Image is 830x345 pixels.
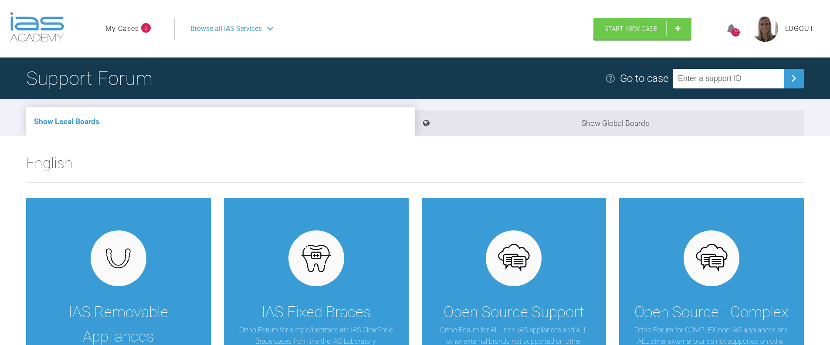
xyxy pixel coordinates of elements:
[605,73,616,84] img: help.e70b9f3d.svg
[26,107,415,136] li: Show Local Boards
[299,242,333,275] img: fixed.9f4e6236.svg
[593,18,691,40] a: Start New Case
[695,242,728,275] img: opensource.6e495855.svg
[732,28,740,37] div: 77
[190,23,262,34] span: Browse all IAS Services
[752,16,778,42] img: profile.png
[102,246,135,271] img: removables.927eaa4e.svg
[444,300,584,325] div: Open Source Support
[415,110,804,136] li: Show Global Boards
[634,300,789,325] div: Open Source - Complex
[497,242,531,275] img: opensource.6e495855.svg
[26,63,152,94] h1: Support Forum
[620,70,668,87] div: Go to case
[604,25,657,33] span: Start New Case
[673,69,784,88] input: Enter a support ID
[26,151,804,183] h2: English
[785,23,814,34] a: Logout
[261,300,371,325] div: IAS Fixed Braces
[787,71,801,85] img: chevronRight.28bd32b0.svg
[141,23,151,33] span: 2
[10,12,64,42] img: logo-light.3e3ef733.png
[105,23,139,34] a: My Cases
